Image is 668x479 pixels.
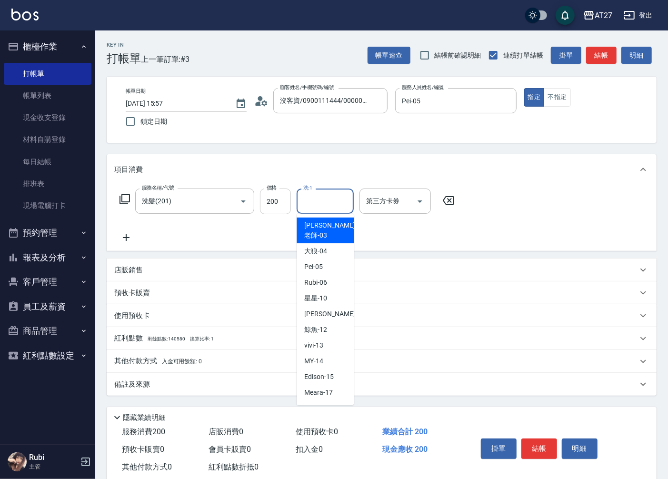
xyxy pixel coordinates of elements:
[107,327,657,350] div: 紅利點數剩餘點數: 140580換算比率: 1
[236,194,251,209] button: Open
[304,325,327,335] span: 鯨魚 -12
[229,92,252,115] button: Choose date, selected date is 2025-09-05
[114,288,150,298] p: 預收卡販賣
[521,439,557,459] button: 結帳
[481,439,517,459] button: 掛單
[11,9,39,20] img: Logo
[4,245,91,270] button: 報表及分析
[304,388,333,398] span: Meara -17
[524,88,545,107] button: 指定
[4,294,91,319] button: 員工及薪資
[304,246,327,256] span: 大狼 -04
[296,445,323,454] span: 扣入金 0
[107,154,657,185] div: 項目消費
[579,6,616,25] button: AT27
[140,117,167,127] span: 鎖定日期
[107,373,657,396] div: 備註及來源
[114,356,202,367] p: 其他付款方式
[304,262,323,272] span: Pei -05
[122,445,164,454] span: 預收卡販賣 0
[126,88,146,95] label: 帳單日期
[126,96,226,111] input: YYYY/MM/DD hh:mm
[280,84,334,91] label: 顧客姓名/手機號碼/編號
[544,88,570,107] button: 不指定
[4,129,91,150] a: 材料自購登錄
[412,194,428,209] button: Open
[114,333,214,344] p: 紅利點數
[107,304,657,327] div: 使用預收卡
[4,319,91,343] button: 商品管理
[122,427,165,436] span: 服務消費 200
[402,84,444,91] label: 服務人員姓名/編號
[122,462,172,471] span: 其他付款方式 0
[107,350,657,373] div: 其他付款方式入金可用餘額: 0
[304,372,334,382] span: Edison -15
[4,107,91,129] a: 現金收支登錄
[296,427,338,436] span: 使用預收卡 0
[435,50,481,60] span: 結帳前確認明細
[107,259,657,281] div: 店販銷售
[162,358,202,365] span: 入金可用餘額: 0
[304,293,327,303] span: 星星 -10
[141,53,190,65] span: 上一筆訂單:#3
[304,220,355,240] span: [PERSON_NAME]老師 -03
[4,269,91,294] button: 客戶管理
[304,309,364,319] span: [PERSON_NAME] -11
[368,47,410,64] button: 帳單速查
[123,413,166,423] p: 隱藏業績明細
[267,184,277,191] label: 價格
[304,356,323,366] span: MY -14
[29,453,78,462] h5: Rubi
[304,403,364,413] span: [PERSON_NAME] -19
[4,63,91,85] a: 打帳單
[4,151,91,173] a: 每日結帳
[114,379,150,389] p: 備註及來源
[303,184,312,191] label: 洗-1
[4,343,91,368] button: 紅利點數設定
[4,195,91,217] a: 現場電腦打卡
[383,427,428,436] span: 業績合計 200
[209,427,244,436] span: 店販消費 0
[4,34,91,59] button: 櫃檯作業
[29,462,78,471] p: 主管
[107,52,141,65] h3: 打帳單
[8,452,27,471] img: Person
[114,311,150,321] p: 使用預收卡
[620,7,657,24] button: 登出
[556,6,575,25] button: save
[562,439,598,459] button: 明細
[190,336,214,341] span: 換算比率: 1
[209,445,251,454] span: 會員卡販賣 0
[148,336,185,341] span: 剩餘點數: 140580
[4,173,91,195] a: 排班表
[209,462,259,471] span: 紅利點數折抵 0
[621,47,652,64] button: 明細
[107,42,141,48] h2: Key In
[4,85,91,107] a: 帳單列表
[304,340,323,350] span: vivi -13
[114,165,143,175] p: 項目消費
[551,47,581,64] button: 掛單
[503,50,543,60] span: 連續打單結帳
[586,47,617,64] button: 結帳
[114,265,143,275] p: 店販銷售
[595,10,612,21] div: AT27
[107,281,657,304] div: 預收卡販賣
[142,184,174,191] label: 服務名稱/代號
[4,220,91,245] button: 預約管理
[304,278,327,288] span: Rubi -06
[383,445,428,454] span: 現金應收 200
